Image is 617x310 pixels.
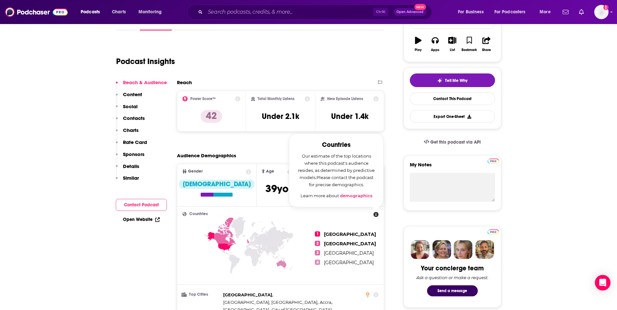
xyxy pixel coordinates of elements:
[315,231,320,237] span: 1
[437,78,442,83] img: tell me why sparkle
[445,78,467,83] span: Tell Me Why
[488,228,499,235] a: Pro website
[540,7,551,17] span: More
[410,92,495,105] a: Contact This Podcast
[482,48,491,52] div: Share
[108,7,130,17] a: Charts
[223,299,318,306] span: ,
[262,111,299,121] h3: Under 2.1k
[116,199,167,211] button: Contact Podcast
[223,292,272,297] span: [GEOGRAPHIC_DATA]
[494,7,526,17] span: For Podcasters
[595,275,610,291] div: Open Intercom Messenger
[373,8,388,16] span: Ctrl K
[123,127,139,133] p: Charts
[320,300,331,305] span: Accra
[560,6,571,18] a: Show notifications dropdown
[205,7,373,17] input: Search podcasts, credits, & more...
[324,260,374,265] span: [GEOGRAPHIC_DATA]
[430,139,481,145] span: Get this podcast via API
[223,300,317,305] span: [GEOGRAPHIC_DATA], [GEOGRAPHIC_DATA]
[134,7,170,17] button: open menu
[488,159,499,164] img: Podchaser Pro
[475,240,494,259] img: Jon Profile
[179,180,255,189] div: [DEMOGRAPHIC_DATA]
[266,169,274,174] span: Age
[594,5,609,19] button: Show profile menu
[327,97,363,101] h2: New Episode Listens
[116,79,167,91] button: Reach & Audience
[421,264,484,272] div: Your concierge team
[116,115,145,127] button: Contacts
[394,8,426,16] button: Open AdvancedNew
[315,241,320,246] span: 2
[123,115,145,121] p: Contacts
[123,103,138,110] p: Social
[535,7,559,17] button: open menu
[454,240,473,259] img: Jules Profile
[116,151,144,163] button: Sponsors
[331,111,369,121] h3: Under 1.4k
[594,5,609,19] span: Logged in as gbrussel
[414,4,426,10] span: New
[415,48,422,52] div: Play
[324,231,376,237] span: [GEOGRAPHIC_DATA]
[431,48,439,52] div: Apps
[189,212,208,216] span: Countries
[427,32,444,56] button: Apps
[190,97,216,101] h2: Power Score™
[444,32,461,56] button: List
[123,217,160,222] a: Open Website
[410,32,427,56] button: Play
[315,260,320,265] span: 4
[410,161,495,173] label: My Notes
[177,152,236,159] h2: Audience Demographics
[410,110,495,123] button: Export One-Sheet
[116,91,142,103] button: Content
[340,193,372,198] a: demographics
[603,5,609,10] svg: Add a profile image
[258,97,294,101] h2: Total Monthly Listens
[265,182,288,195] span: 39 yo
[432,240,451,259] img: Barbara Profile
[116,127,139,139] button: Charts
[297,192,376,199] p: Learn more about
[315,250,320,255] span: 3
[320,299,332,306] span: ,
[76,7,108,17] button: open menu
[594,5,609,19] img: User Profile
[297,152,376,188] p: Our estimate of the top locations where this podcast's audience resides, as determined by predict...
[112,7,126,17] span: Charts
[182,292,221,297] h3: Top Cities
[116,103,138,115] button: Social
[297,141,376,149] h2: Countries
[123,139,147,145] p: Rate Card
[450,48,455,52] div: List
[201,110,222,123] p: 42
[324,241,376,247] span: [GEOGRAPHIC_DATA]
[411,240,430,259] img: Sydney Profile
[177,79,192,85] h2: Reach
[453,7,492,17] button: open menu
[419,134,486,150] a: Get this podcast via API
[123,163,139,169] p: Details
[123,91,142,97] p: Content
[410,73,495,87] button: tell me why sparkleTell Me Why
[188,169,203,174] span: Gender
[5,6,68,18] img: Podchaser - Follow, Share and Rate Podcasts
[116,175,139,187] button: Similar
[490,7,535,17] button: open menu
[488,158,499,164] a: Pro website
[416,275,489,280] div: Ask a question or make a request.
[461,32,478,56] button: Bookmark
[194,5,438,19] div: Search podcasts, credits, & more...
[116,139,147,151] button: Rate Card
[324,250,374,256] span: [GEOGRAPHIC_DATA]
[139,7,162,17] span: Monitoring
[427,285,478,296] button: Send a message
[123,151,144,157] p: Sponsors
[576,6,586,18] a: Show notifications dropdown
[462,48,477,52] div: Bookmark
[116,163,139,175] button: Details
